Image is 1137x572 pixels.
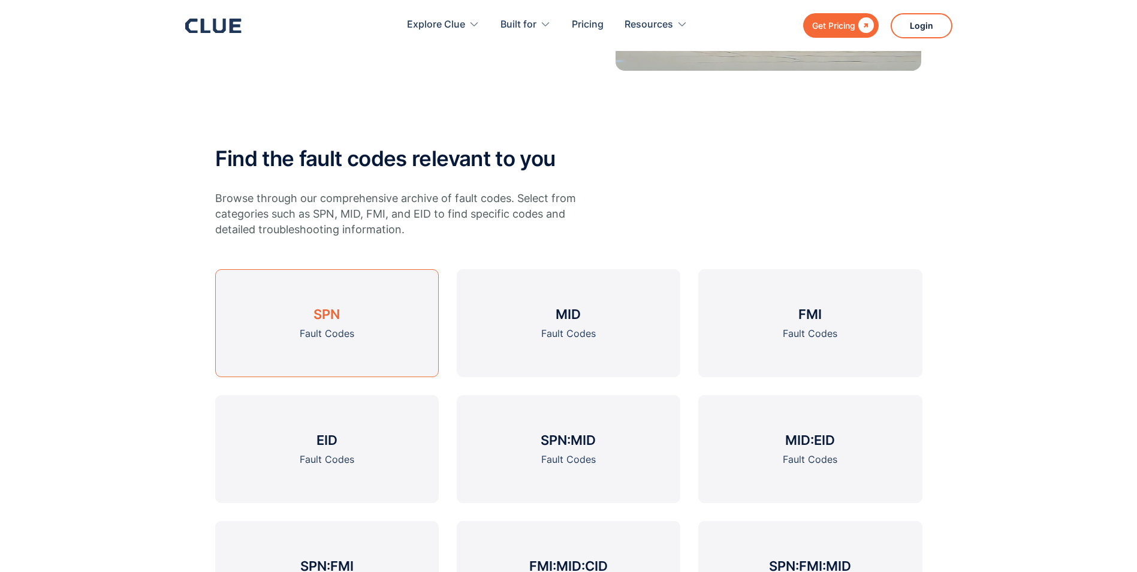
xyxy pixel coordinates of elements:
[783,452,837,467] div: Fault Codes
[803,13,879,38] a: Get Pricing
[541,452,596,467] div: Fault Codes
[891,13,952,38] a: Login
[407,6,479,44] div: Explore Clue
[457,395,680,503] a: SPN:MIDFault Codes
[556,305,581,323] h3: MID
[215,191,578,237] p: Browse through our comprehensive archive of fault codes. Select from categories such as SPN, MID,...
[457,269,680,377] a: MIDFault Codes
[785,431,835,449] h3: MID:EID
[215,147,922,170] h2: Find the fault codes relevant to you
[215,269,439,377] a: SPNFault Codes
[541,431,596,449] h3: SPN:MID
[500,6,536,44] div: Built for
[300,452,354,467] div: Fault Codes
[812,18,855,33] div: Get Pricing
[625,6,687,44] div: Resources
[798,305,822,323] h3: FMI
[572,6,604,44] a: Pricing
[698,269,922,377] a: FMIFault Codes
[316,431,337,449] h3: EID
[407,6,465,44] div: Explore Clue
[500,6,551,44] div: Built for
[541,326,596,341] div: Fault Codes
[698,395,922,503] a: MID:EIDFault Codes
[313,305,340,323] h3: SPN
[783,326,837,341] div: Fault Codes
[855,18,874,33] div: 
[215,395,439,503] a: EIDFault Codes
[625,6,673,44] div: Resources
[300,326,354,341] div: Fault Codes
